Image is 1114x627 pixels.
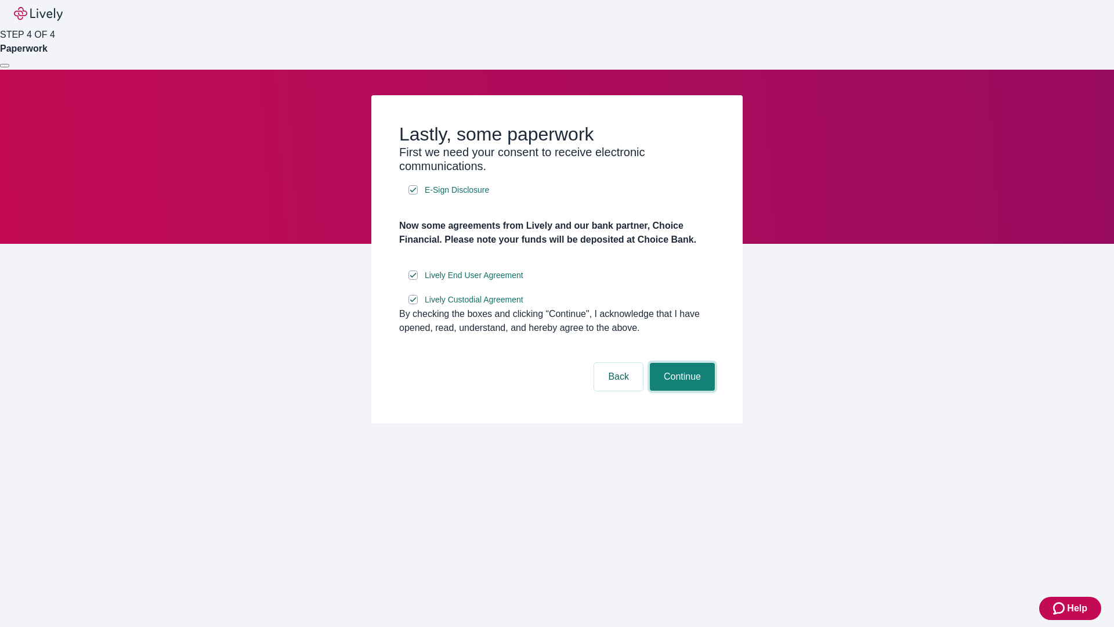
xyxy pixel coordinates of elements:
span: E-Sign Disclosure [425,184,489,196]
svg: Zendesk support icon [1053,601,1067,615]
h2: Lastly, some paperwork [399,123,715,145]
a: e-sign disclosure document [422,183,491,197]
span: Lively End User Agreement [425,269,523,282]
span: Lively Custodial Agreement [425,294,523,306]
a: e-sign disclosure document [422,268,526,283]
img: Lively [14,7,63,21]
span: Help [1067,601,1087,615]
button: Back [594,363,643,391]
div: By checking the boxes and clicking “Continue", I acknowledge that I have opened, read, understand... [399,307,715,335]
h3: First we need your consent to receive electronic communications. [399,145,715,173]
button: Zendesk support iconHelp [1039,597,1101,620]
button: Continue [650,363,715,391]
a: e-sign disclosure document [422,293,526,307]
h4: Now some agreements from Lively and our bank partner, Choice Financial. Please note your funds wi... [399,219,715,247]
